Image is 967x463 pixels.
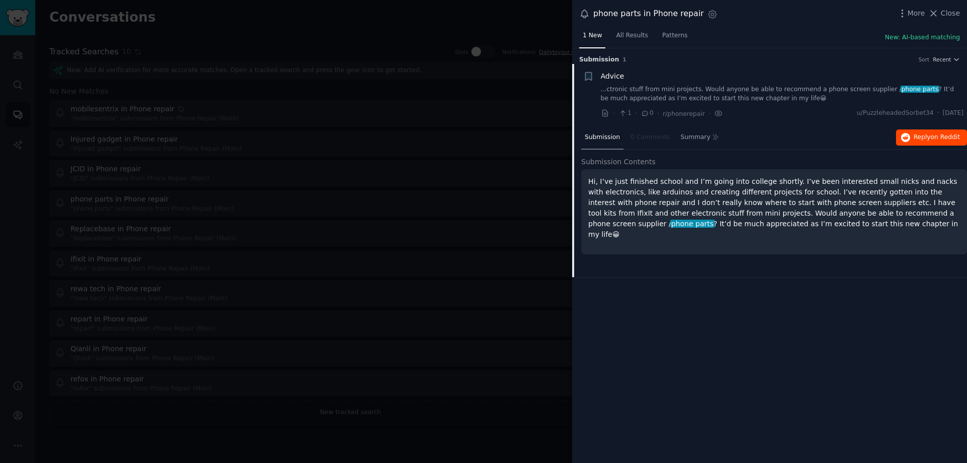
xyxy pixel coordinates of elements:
span: Close [941,8,960,19]
span: phone parts [901,86,939,93]
span: More [908,8,925,19]
span: Reply [914,133,960,142]
span: · [635,108,637,119]
a: 1 New [579,28,605,48]
span: · [657,108,659,119]
span: Patterns [662,31,687,40]
button: Recent [933,56,960,63]
span: phone parts [670,220,715,228]
span: All Results [616,31,648,40]
span: r/phonerepair [663,110,705,117]
button: Replyon Reddit [896,129,967,146]
button: Close [928,8,960,19]
span: 1 New [583,31,602,40]
span: · [937,109,939,118]
span: 1 [623,56,626,62]
button: New: AI-based matching [885,33,960,42]
span: Submission [579,55,619,64]
span: 0 [641,109,653,118]
span: Submission Contents [581,157,656,167]
a: Patterns [659,28,691,48]
span: Summary [680,133,710,142]
span: · [708,108,710,119]
div: phone parts in Phone repair [593,8,704,20]
p: Hi, I’ve just finished school and I’m going into college shortly. I’ve been interested small nick... [588,176,960,240]
span: Submission [585,133,620,142]
div: Sort [919,56,930,63]
span: · [613,108,615,119]
span: on Reddit [931,134,960,141]
span: 1 [618,109,631,118]
span: u/PuzzleheadedSorbet34 [857,109,934,118]
a: All Results [612,28,651,48]
button: More [897,8,925,19]
a: ...ctronic stuff from mini projects. Would anyone be able to recommend a phone screen supplier /p... [601,85,964,103]
span: Recent [933,56,951,63]
a: Advice [601,71,625,82]
span: [DATE] [943,109,963,118]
